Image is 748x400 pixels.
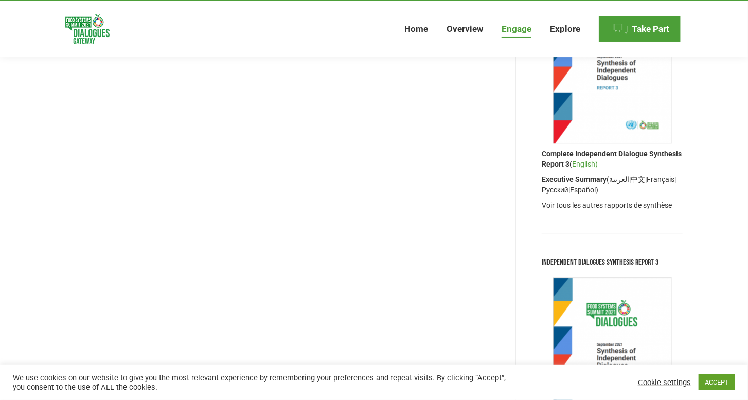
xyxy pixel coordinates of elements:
p: ( | | | | [542,174,683,195]
span: Explore [550,24,580,34]
span: Engage [502,24,531,34]
a: Voir tous les autres rapports de synthèse [542,201,672,209]
img: Food Systems Summit Dialogues [65,14,110,44]
div: Independent Dialogues Synthesis Report 3 [542,256,683,269]
img: Menu icon [613,21,629,37]
a: Español) [570,186,598,194]
span: Home [404,24,428,34]
a: ACCEPT [699,374,735,390]
span: Overview [447,24,483,34]
a: English) [572,160,598,168]
a: العربية [609,175,629,184]
span: Take Part [632,24,669,34]
div: We use cookies on our website to give you the most relevant experience by remembering your prefer... [13,373,519,392]
a: 中文 [631,175,645,184]
a: Русский [542,186,568,194]
span: oir tous les autres rapports de synthèse [546,201,672,209]
a: Français [647,175,674,184]
strong: Executive Summary [542,175,607,184]
a: Cookie settings [638,378,691,387]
